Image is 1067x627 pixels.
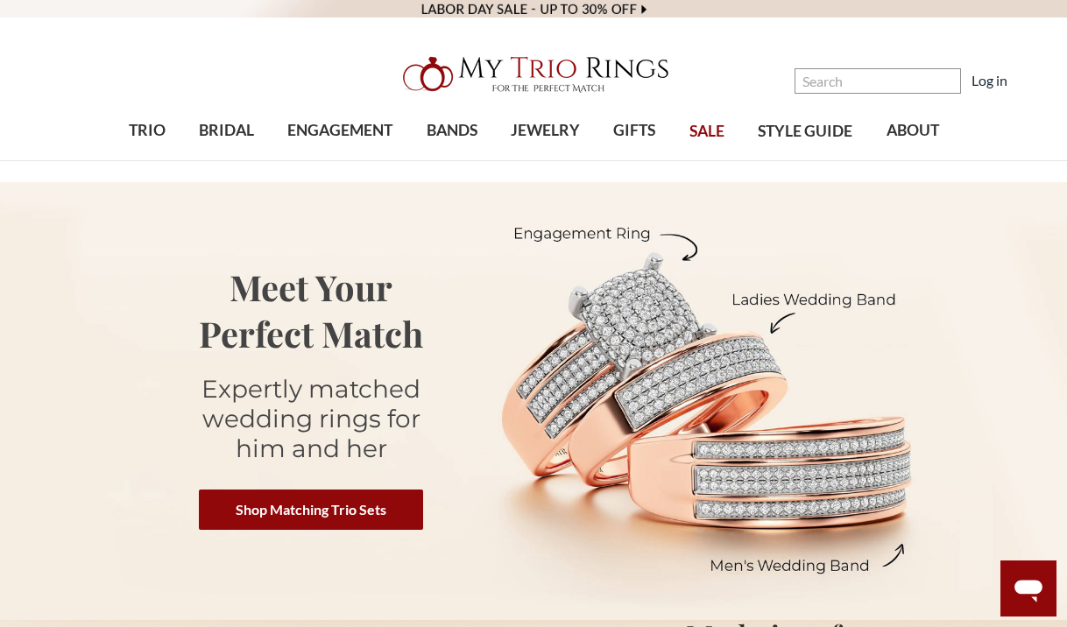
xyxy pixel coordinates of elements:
[199,490,423,530] a: Shop Matching Trio Sets
[494,102,597,159] a: JEWELRY
[138,159,156,161] button: submenu toggle
[271,102,409,159] a: ENGAGEMENT
[625,159,643,161] button: submenu toggle
[129,119,166,142] span: TRIO
[613,119,655,142] span: GIFTS
[287,119,392,142] span: ENGAGEMENT
[217,159,235,161] button: submenu toggle
[689,120,724,143] span: SALE
[427,119,477,142] span: BANDS
[537,159,555,161] button: submenu toggle
[597,102,672,159] a: GIFTS
[758,120,852,143] span: STYLE GUIDE
[111,102,181,159] a: TRIO
[199,119,254,142] span: BRIDAL
[309,46,758,102] a: My Trio Rings
[972,70,1007,91] a: Log in
[331,159,349,161] button: submenu toggle
[1018,73,1035,90] svg: cart.cart_preview
[409,102,493,159] a: BANDS
[511,119,580,142] span: JEWELRY
[673,103,741,160] a: SALE
[1018,70,1046,91] a: Cart with 0 items
[182,102,271,159] a: BRIDAL
[741,103,869,160] a: STYLE GUIDE
[443,159,461,161] button: submenu toggle
[393,46,674,102] img: My Trio Rings
[795,68,961,94] input: Search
